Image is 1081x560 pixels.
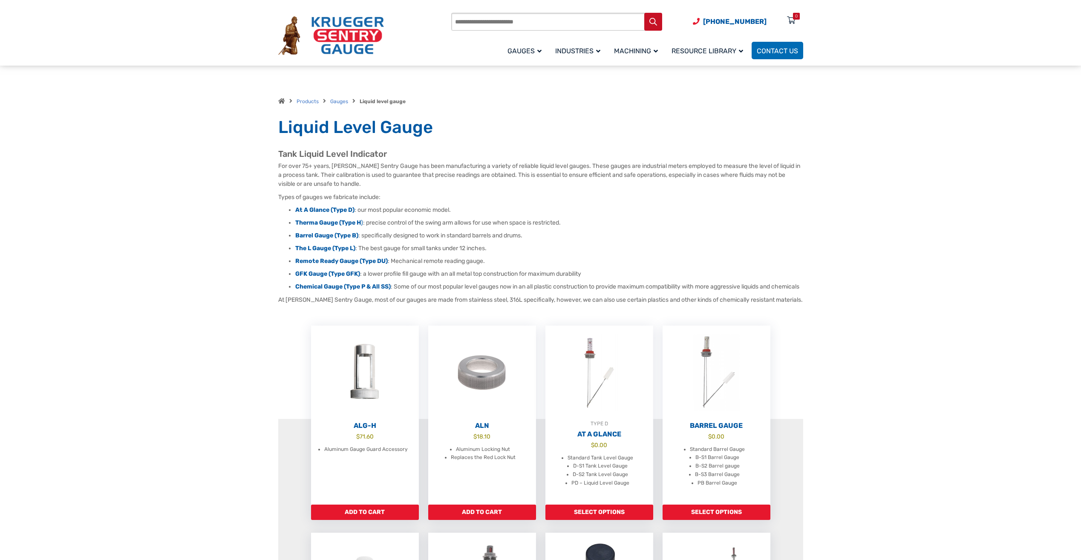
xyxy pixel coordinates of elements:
[695,471,740,479] li: B-S3 Barrel Gauge
[666,40,752,61] a: Resource Library
[752,42,803,59] a: Contact Us
[568,454,633,462] li: Standard Tank Level Gauge
[311,505,419,520] a: Add to cart: “ALG-H”
[428,421,536,430] h2: ALN
[663,421,770,430] h2: Barrel Gauge
[502,40,550,61] a: Gauges
[507,47,542,55] span: Gauges
[545,419,653,428] div: TYPE D
[295,283,391,290] a: Chemical Gauge (Type P & All SS)
[278,117,803,138] h1: Liquid Level Gauge
[360,98,406,104] strong: Liquid level gauge
[614,47,658,55] span: Machining
[573,462,628,471] li: D-S1 Tank Level Gauge
[428,326,536,505] a: ALN $18.10 Aluminum Locking Nut Replaces the Red Lock Nut
[295,257,803,266] li: : Mechanical remote reading gauge.
[698,479,737,488] li: PB Barrel Gauge
[311,421,419,430] h2: ALG-H
[663,505,770,520] a: Add to cart: “Barrel Gauge”
[295,257,388,265] a: Remote Ready Gauge (Type DU)
[545,430,653,439] h2: At A Glance
[695,453,739,462] li: B-S1 Barrel Gauge
[663,326,770,505] a: Barrel Gauge $0.00 Standard Barrel Gauge B-S1 Barrel Gauge B-S2 Barrel gauge B-S3 Barrel Gauge PB...
[278,16,384,55] img: Krueger Sentry Gauge
[278,193,803,202] p: Types of gauges we fabricate include:
[311,326,419,419] img: ALG-OF
[795,13,798,20] div: 0
[428,326,536,419] img: ALN
[295,283,803,291] li: : Some of our most popular level gauges now in an all plastic construction to provide maximum com...
[545,326,653,419] img: At A Glance
[473,433,490,440] bdi: 18.10
[573,471,628,479] li: D-S2 Tank Level Gauge
[672,47,743,55] span: Resource Library
[703,17,767,26] span: [PHONE_NUMBER]
[757,47,798,55] span: Contact Us
[295,219,803,227] li: : precise control of the swing arm allows for use when space is restricted.
[278,149,803,159] h2: Tank Liquid Level Indicator
[609,40,666,61] a: Machining
[663,326,770,419] img: Barrel Gauge
[555,47,600,55] span: Industries
[428,505,536,520] a: Add to cart: “ALN”
[295,206,803,214] li: : our most popular economic model.
[695,462,740,471] li: B-S2 Barrel gauge
[324,445,408,454] li: Aluminum Gauge Guard Accessory
[571,479,629,488] li: PD – Liquid Level Gauge
[278,162,803,188] p: For over 75+ years, [PERSON_NAME] Sentry Gauge has been manufacturing a variety of reliable liqui...
[451,453,516,462] li: Replaces the Red Lock Nut
[295,231,803,240] li: : specifically designed to work in standard barrels and drums.
[708,433,724,440] bdi: 0.00
[295,270,360,277] a: GFK Gauge (Type GFK)
[456,445,510,454] li: Aluminum Locking Nut
[356,433,374,440] bdi: 71.60
[278,295,803,304] p: At [PERSON_NAME] Sentry Gauge, most of our gauges are made from stainless steel, 316L specificall...
[591,442,607,448] bdi: 0.00
[330,98,348,104] a: Gauges
[311,326,419,505] a: ALG-H $71.60 Aluminum Gauge Guard Accessory
[356,433,360,440] span: $
[295,219,361,226] strong: Therma Gauge (Type H
[591,442,594,448] span: $
[295,219,363,226] a: Therma Gauge (Type H)
[545,326,653,505] a: TYPE DAt A Glance $0.00 Standard Tank Level Gauge D-S1 Tank Level Gauge D-S2 Tank Level Gauge PD ...
[295,245,355,252] a: The L Gauge (Type L)
[690,445,745,454] li: Standard Barrel Gauge
[295,270,803,278] li: : a lower profile fill gauge with an all metal top construction for maximum durability
[295,206,355,214] a: At A Glance (Type D)
[708,433,712,440] span: $
[473,433,477,440] span: $
[295,244,803,253] li: : The best gauge for small tanks under 12 inches.
[550,40,609,61] a: Industries
[295,232,358,239] a: Barrel Gauge (Type B)
[545,505,653,520] a: Add to cart: “At A Glance”
[297,98,319,104] a: Products
[693,16,767,27] a: Phone Number (920) 434-8860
